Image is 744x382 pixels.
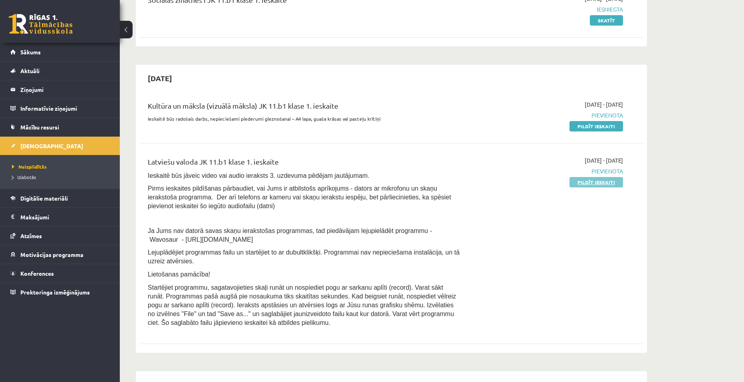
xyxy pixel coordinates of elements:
legend: Maksājumi [20,208,110,226]
a: Neizpildītās [12,163,112,170]
span: Mācību resursi [20,123,59,131]
a: Pildīt ieskaiti [569,177,623,187]
span: Pievienota [472,167,623,175]
a: Izlabotās [12,173,112,181]
span: Iesniegta [472,5,623,14]
a: Aktuāli [10,62,110,80]
span: [DATE] - [DATE] [585,156,623,165]
span: Pirms ieskaites pildīšanas pārbaudiet, vai Jums ir atbilstošs aprīkojums - dators ar mikrofonu un... [148,185,451,209]
a: Informatīvie ziņojumi [10,99,110,117]
span: [DEMOGRAPHIC_DATA] [20,142,83,149]
div: Kultūra un māksla (vizuālā māksla) JK 11.b1 klase 1. ieskaite [148,100,460,115]
a: Skatīt [590,15,623,26]
a: Mācību resursi [10,118,110,136]
span: Neizpildītās [12,163,47,170]
span: Digitālie materiāli [20,195,68,202]
span: Konferences [20,270,54,277]
span: Proktoringa izmēģinājums [20,288,90,296]
span: Ieskaitē būs jāveic video vai audio ieraksts 3. uzdevuma pēdējam jautājumam. [148,172,369,179]
a: Konferences [10,264,110,283]
span: Sākums [20,48,41,56]
h2: [DATE] [140,69,180,88]
span: Pievienota [472,111,623,119]
a: Atzīmes [10,227,110,245]
a: Sākums [10,43,110,61]
a: Ziņojumi [10,80,110,99]
span: Atzīmes [20,232,42,239]
span: Startējiet programmu, sagatavojieties skaļi runāt un nospiediet pogu ar sarkanu aplīti (record). ... [148,284,456,326]
span: Lejuplādējiet programmas failu un startējiet to ar dubultklikšķi. Programmai nav nepieciešama ins... [148,249,460,265]
a: Proktoringa izmēģinājums [10,283,110,301]
a: Rīgas 1. Tālmācības vidusskola [9,14,73,34]
span: Motivācijas programma [20,251,83,258]
legend: Ziņojumi [20,80,110,99]
a: Maksājumi [10,208,110,226]
span: Ja Jums nav datorā savas skaņu ierakstošas programmas, tad piedāvājam lejupielādēt programmu - Wa... [148,227,432,243]
a: Digitālie materiāli [10,189,110,207]
span: [DATE] - [DATE] [585,100,623,109]
p: Ieskaitē būs radošais darbs, nepieciešami piederumi gleznošanai – A4 lapa, guaša krāsas vai paste... [148,115,460,122]
span: Izlabotās [12,174,36,180]
a: Motivācijas programma [10,245,110,264]
a: [DEMOGRAPHIC_DATA] [10,137,110,155]
a: Pildīt ieskaiti [569,121,623,131]
div: Latviešu valoda JK 11.b1 klase 1. ieskaite [148,156,460,171]
legend: Informatīvie ziņojumi [20,99,110,117]
span: Lietošanas pamācība! [148,271,210,278]
span: Aktuāli [20,67,40,74]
